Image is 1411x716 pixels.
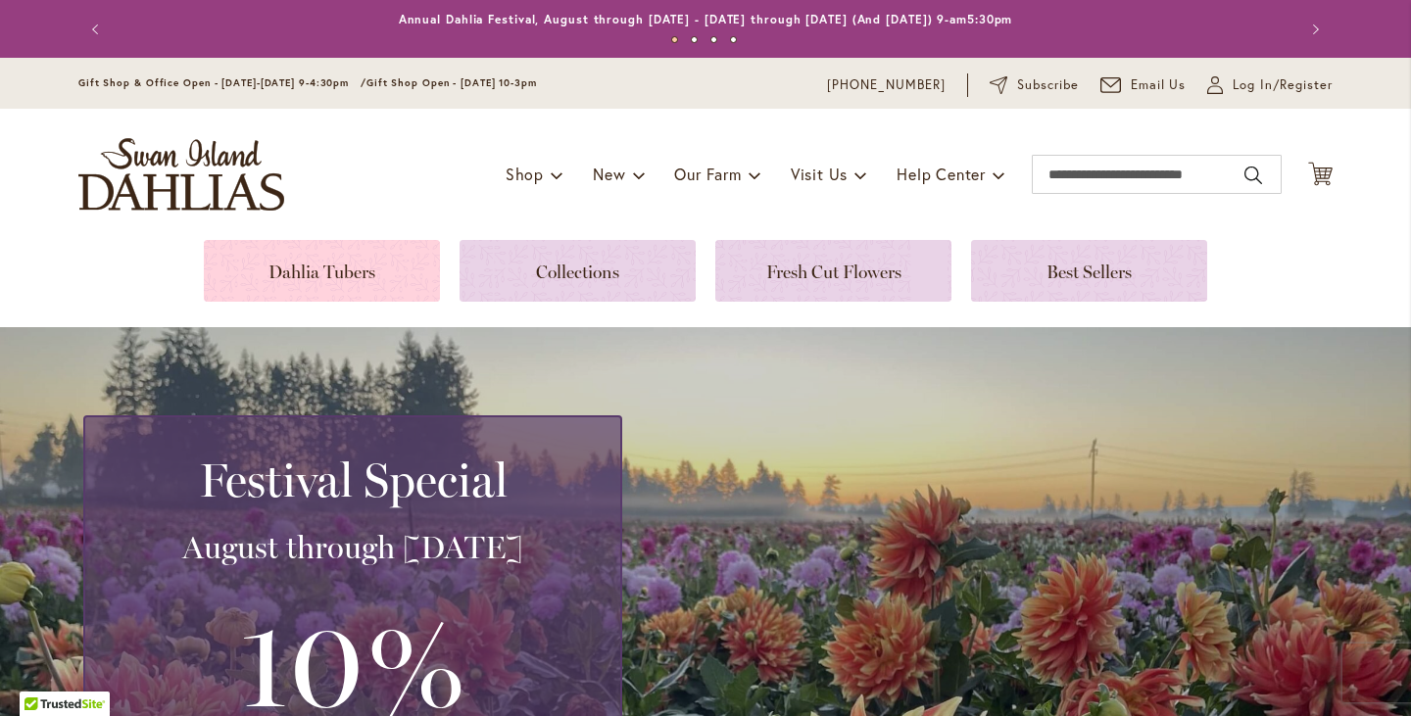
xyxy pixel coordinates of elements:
a: Log In/Register [1207,75,1333,95]
a: Subscribe [990,75,1079,95]
span: Visit Us [791,164,848,184]
span: Gift Shop & Office Open - [DATE]-[DATE] 9-4:30pm / [78,76,366,89]
span: Our Farm [674,164,741,184]
button: 1 of 4 [671,36,678,43]
a: Email Us [1100,75,1187,95]
span: Email Us [1131,75,1187,95]
span: Gift Shop Open - [DATE] 10-3pm [366,76,537,89]
span: Help Center [897,164,986,184]
h2: Festival Special [109,453,597,507]
h3: August through [DATE] [109,528,597,567]
span: New [593,164,625,184]
span: Shop [506,164,544,184]
button: 2 of 4 [691,36,698,43]
button: 3 of 4 [710,36,717,43]
a: store logo [78,138,284,211]
a: [PHONE_NUMBER] [827,75,946,95]
button: Previous [78,10,118,49]
span: Subscribe [1017,75,1079,95]
button: 4 of 4 [730,36,737,43]
span: Log In/Register [1233,75,1333,95]
a: Annual Dahlia Festival, August through [DATE] - [DATE] through [DATE] (And [DATE]) 9-am5:30pm [399,12,1013,26]
button: Next [1293,10,1333,49]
